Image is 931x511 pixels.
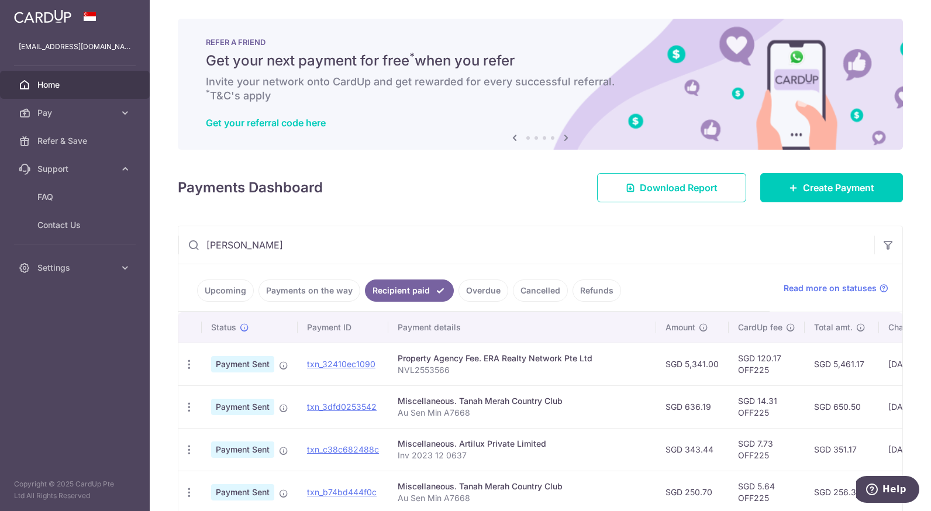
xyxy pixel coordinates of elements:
div: Miscellaneous. Tanah Merah Country Club [398,481,647,492]
h4: Payments Dashboard [178,177,323,198]
a: txn_3dfd0253542 [307,402,377,412]
td: SGD 351.17 [805,428,879,471]
span: Pay [37,107,115,119]
a: txn_b74bd444f0c [307,487,377,497]
a: txn_c38c682488c [307,444,379,454]
div: Property Agency Fee. ERA Realty Network Pte Ltd [398,353,647,364]
span: Refer & Save [37,135,115,147]
td: SGD 120.17 OFF225 [729,343,805,385]
th: Payment details [388,312,656,343]
p: Inv 2023 12 0637 [398,450,647,461]
td: SGD 5,461.17 [805,343,879,385]
span: Contact Us [37,219,115,231]
h6: Invite your network onto CardUp and get rewarded for every successful referral. T&C's apply [206,75,875,103]
a: Overdue [458,279,508,302]
td: SGD 5,341.00 [656,343,729,385]
span: Create Payment [803,181,874,195]
td: SGD 7.73 OFF225 [729,428,805,471]
td: SGD 650.50 [805,385,879,428]
span: Payment Sent [211,399,274,415]
p: Au Sen Min A7668 [398,492,647,504]
img: CardUp [14,9,71,23]
div: Miscellaneous. Artilux Private Limited [398,438,647,450]
a: Create Payment [760,173,903,202]
p: [EMAIL_ADDRESS][DOMAIN_NAME] [19,41,131,53]
span: Download Report [640,181,718,195]
span: Payment Sent [211,356,274,372]
span: Support [37,163,115,175]
a: Get your referral code here [206,117,326,129]
span: Status [211,322,236,333]
p: Au Sen Min A7668 [398,407,647,419]
a: Recipient paid [365,279,454,302]
span: CardUp fee [738,322,782,333]
div: Miscellaneous. Tanah Merah Country Club [398,395,647,407]
td: SGD 636.19 [656,385,729,428]
td: SGD 14.31 OFF225 [729,385,805,428]
a: Download Report [597,173,746,202]
iframe: Opens a widget where you can find more information [856,476,919,505]
span: Read more on statuses [784,282,877,294]
span: Home [37,79,115,91]
span: Total amt. [814,322,853,333]
p: REFER A FRIEND [206,37,875,47]
td: SGD 343.44 [656,428,729,471]
img: RAF banner [178,19,903,150]
span: Payment Sent [211,441,274,458]
span: Payment Sent [211,484,274,500]
a: Refunds [573,279,621,302]
a: Payments on the way [258,279,360,302]
input: Search by recipient name, payment id or reference [178,226,874,264]
p: NVL2553566 [398,364,647,376]
a: Upcoming [197,279,254,302]
span: Amount [666,322,695,333]
a: txn_32410ec1090 [307,359,375,369]
h5: Get your next payment for free when you refer [206,51,875,70]
span: FAQ [37,191,115,203]
a: Cancelled [513,279,568,302]
span: Settings [37,262,115,274]
th: Payment ID [298,312,388,343]
a: Read more on statuses [784,282,888,294]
